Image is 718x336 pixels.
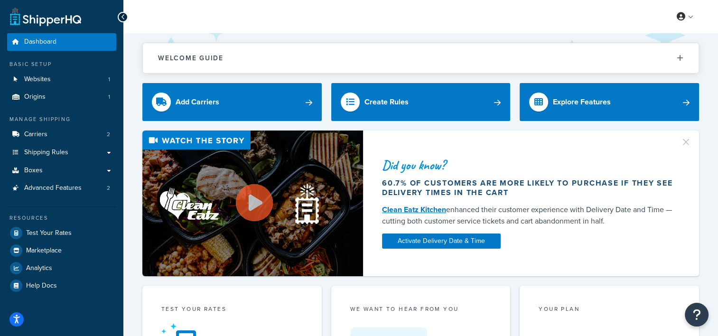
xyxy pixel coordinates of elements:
[350,305,492,313] p: we want to hear from you
[7,71,116,88] a: Websites1
[382,233,501,249] a: Activate Delivery Date & Time
[7,144,116,161] a: Shipping Rules
[7,179,116,197] a: Advanced Features2
[382,178,674,197] div: 60.7% of customers are more likely to purchase if they see delivery times in the cart
[24,38,56,46] span: Dashboard
[26,282,57,290] span: Help Docs
[143,43,699,73] button: Welcome Guide
[331,83,511,121] a: Create Rules
[142,83,322,121] a: Add Carriers
[7,115,116,123] div: Manage Shipping
[108,93,110,101] span: 1
[24,131,47,139] span: Carriers
[158,55,224,62] h2: Welcome Guide
[161,305,303,316] div: Test your rates
[107,131,110,139] span: 2
[24,184,82,192] span: Advanced Features
[24,149,68,157] span: Shipping Rules
[382,159,674,172] div: Did you know?
[24,75,51,84] span: Websites
[382,204,446,215] a: Clean Eatz Kitchen
[108,75,110,84] span: 1
[553,95,611,109] div: Explore Features
[685,303,709,327] button: Open Resource Center
[520,83,699,121] a: Explore Features
[7,179,116,197] li: Advanced Features
[26,229,72,237] span: Test Your Rates
[382,204,674,227] div: enhanced their customer experience with Delivery Date and Time — cutting both customer service ti...
[7,260,116,277] a: Analytics
[176,95,219,109] div: Add Carriers
[7,277,116,294] a: Help Docs
[7,60,116,68] div: Basic Setup
[7,126,116,143] li: Carriers
[364,95,409,109] div: Create Rules
[7,162,116,179] a: Boxes
[7,33,116,51] a: Dashboard
[26,264,52,272] span: Analytics
[142,131,363,276] img: Video thumbnail
[7,224,116,242] a: Test Your Rates
[24,167,43,175] span: Boxes
[24,93,46,101] span: Origins
[7,88,116,106] a: Origins1
[26,247,62,255] span: Marketplace
[7,88,116,106] li: Origins
[107,184,110,192] span: 2
[7,214,116,222] div: Resources
[7,242,116,259] a: Marketplace
[7,126,116,143] a: Carriers2
[539,305,680,316] div: Your Plan
[7,71,116,88] li: Websites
